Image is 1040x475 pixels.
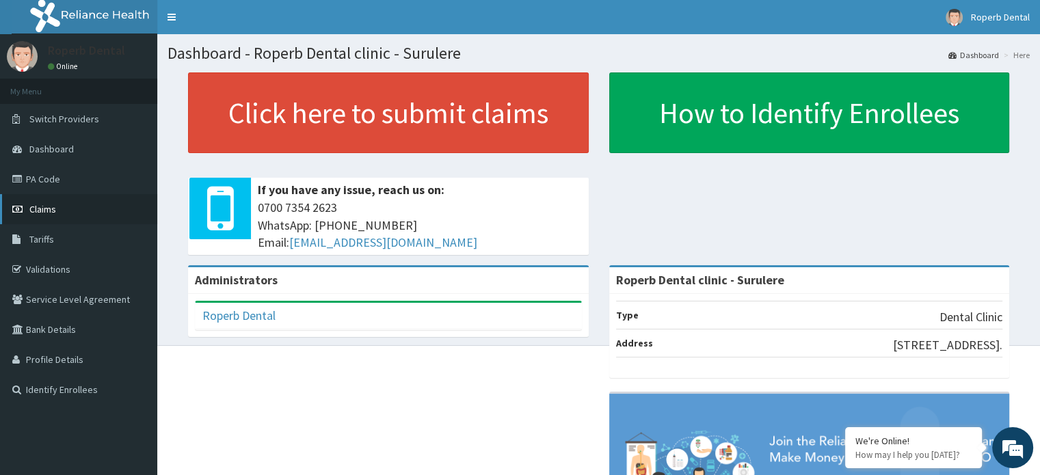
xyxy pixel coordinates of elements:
b: Administrators [195,272,278,288]
li: Here [1000,49,1030,61]
a: Click here to submit claims [188,72,589,153]
p: How may I help you today? [855,449,972,461]
span: Claims [29,203,56,215]
b: Address [616,337,653,349]
a: Dashboard [948,49,999,61]
strong: Roperb Dental clinic - Surulere [616,272,784,288]
a: Online [48,62,81,71]
span: Dashboard [29,143,74,155]
p: Roperb Dental [48,44,125,57]
p: Dental Clinic [939,308,1002,326]
a: Roperb Dental [202,308,276,323]
span: Roperb Dental [971,11,1030,23]
div: We're Online! [855,435,972,447]
span: 0700 7354 2623 WhatsApp: [PHONE_NUMBER] Email: [258,199,582,252]
a: How to Identify Enrollees [609,72,1010,153]
b: Type [616,309,639,321]
b: If you have any issue, reach us on: [258,182,444,198]
p: [STREET_ADDRESS]. [893,336,1002,354]
span: Tariffs [29,233,54,245]
span: Switch Providers [29,113,99,125]
a: [EMAIL_ADDRESS][DOMAIN_NAME] [289,234,477,250]
img: User Image [946,9,963,26]
img: User Image [7,41,38,72]
h1: Dashboard - Roperb Dental clinic - Surulere [168,44,1030,62]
